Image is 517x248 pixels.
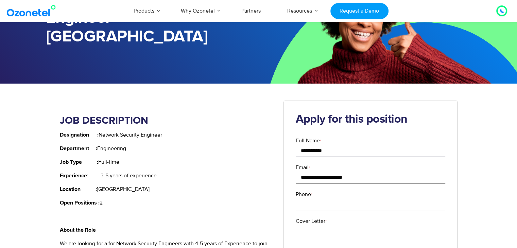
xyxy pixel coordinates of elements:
strong: About the Role [60,227,96,233]
strong: Department : [60,146,97,151]
h2: Apply for this position [296,113,445,126]
strong: JOB DESCRIPTION [60,116,148,126]
p: [GEOGRAPHIC_DATA] [60,185,274,193]
p: : 3-5 years of experience [60,172,274,180]
p: Full-time [60,158,274,166]
p: 2 [60,199,274,207]
p: Network Security Engineer [60,131,274,139]
strong: Designation : [60,132,99,138]
label: Cover Letter [296,217,445,225]
strong: Job Type : [60,159,98,165]
label: Email [296,163,445,172]
label: Full Name [296,137,445,145]
a: Request a Demo [330,3,389,19]
strong: Experience [60,173,87,178]
strong: Open Positions : [60,200,100,206]
strong: Location : [60,187,97,192]
p: Engineering [60,144,274,153]
label: Phone [296,190,445,198]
